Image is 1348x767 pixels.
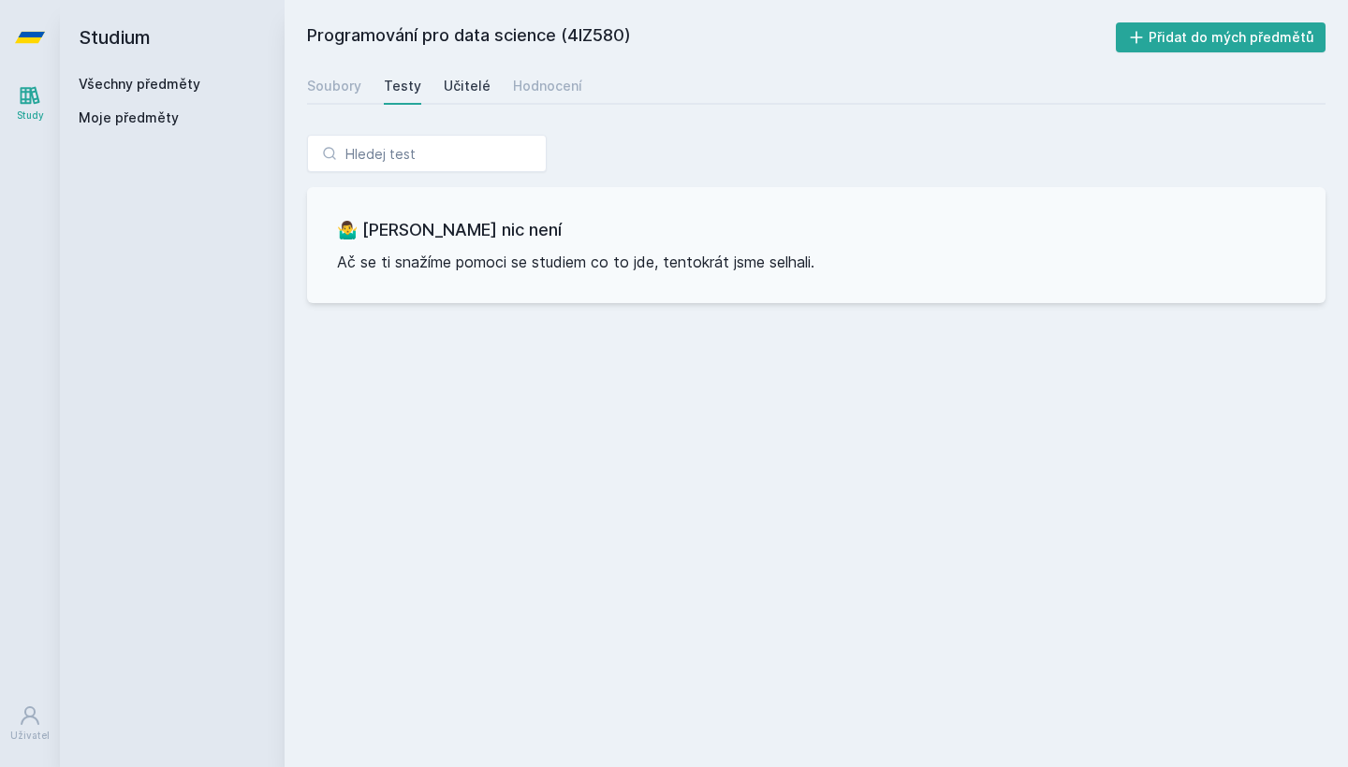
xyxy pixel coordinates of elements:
a: Testy [384,67,421,105]
div: Uživatel [10,729,50,743]
div: Study [17,109,44,123]
input: Hledej test [307,135,547,172]
a: Soubory [307,67,361,105]
div: Hodnocení [513,77,582,95]
div: Soubory [307,77,361,95]
div: Testy [384,77,421,95]
a: Všechny předměty [79,76,200,92]
a: Hodnocení [513,67,582,105]
h3: 🤷‍♂️ [PERSON_NAME] nic není [337,217,1296,243]
a: Study [4,75,56,132]
h2: Programování pro data science (4IZ580) [307,22,1116,52]
a: Učitelé [444,67,491,105]
button: Přidat do mých předmětů [1116,22,1326,52]
div: Učitelé [444,77,491,95]
p: Ač se ti snažíme pomoci se studiem co to jde, tentokrát jsme selhali. [337,251,1296,273]
a: Uživatel [4,695,56,752]
span: Moje předměty [79,109,179,127]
